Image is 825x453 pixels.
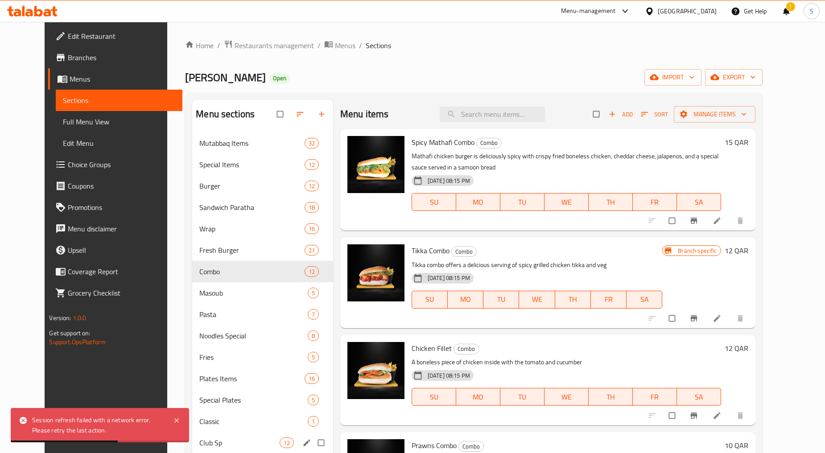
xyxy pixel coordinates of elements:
span: SU [416,391,453,404]
div: Fries5 [192,346,333,368]
div: Mutabbaq Items32 [192,132,333,154]
img: Spicy Mathafi Combo [347,136,404,193]
span: Combo [199,266,304,277]
span: Promotions [68,202,175,213]
div: Menu-management [561,6,616,16]
button: Sort [639,107,670,121]
button: Branch-specific-item [684,406,705,425]
span: FR [594,293,623,306]
button: delete [730,406,752,425]
span: Combo [477,138,501,148]
button: delete [730,309,752,328]
a: Choice Groups [48,154,182,175]
button: MO [448,291,483,309]
button: MO [456,193,500,211]
button: TU [483,291,519,309]
span: Branch specific [674,247,720,255]
span: Club Sp [199,437,279,448]
span: 16 [305,375,318,383]
button: Add section [312,104,333,124]
span: TU [487,293,516,306]
a: Edit menu item [713,216,723,225]
span: Restaurants management [235,40,314,51]
span: Grocery Checklist [68,288,175,298]
span: 5 [308,353,318,362]
span: Sandwich Paratha [199,202,304,213]
div: items [308,330,319,341]
div: Noodles Special8 [192,325,333,346]
span: WE [523,293,551,306]
p: Mathafi chicken burger is deliciously spicy with crispy fried boneless chicken, cheddar cheese, j... [412,151,721,173]
span: [DATE] 08:15 PM [424,177,474,185]
a: Grocery Checklist [48,282,182,304]
span: [DATE] 08:15 PM [424,274,474,282]
div: items [308,288,319,298]
span: SU [416,293,444,306]
button: delete [730,211,752,231]
span: Manage items [681,109,748,120]
span: Fries [199,352,307,362]
a: Edit Restaurant [48,25,182,47]
span: 1.0.0 [73,312,87,324]
button: import [644,69,701,86]
span: TH [592,391,629,404]
span: Plates Items [199,373,304,384]
span: SU [416,196,453,209]
button: SA [627,291,662,309]
div: items [305,223,319,234]
span: 18 [305,203,318,212]
span: Combo [452,247,476,257]
input: search [440,107,545,122]
div: Combo [451,246,477,257]
button: TH [589,388,633,406]
div: Sandwich Paratha18 [192,197,333,218]
div: Burger12 [192,175,333,197]
span: SA [681,196,718,209]
span: SA [630,293,659,306]
span: Noodles Special [199,330,307,341]
a: Coupons [48,175,182,197]
a: Branches [48,47,182,68]
a: Menu disclaimer [48,218,182,239]
span: Add item [606,107,635,121]
span: Get support on: [49,327,90,339]
span: Menus [335,40,355,51]
a: Restaurants management [224,40,314,51]
a: Promotions [48,197,182,218]
span: TH [559,293,587,306]
h6: 15 QAR [725,136,748,148]
h6: 12 QAR [725,244,748,257]
a: Menus [324,40,355,51]
div: items [305,245,319,255]
span: Masoub [199,288,307,298]
span: 12 [305,161,318,169]
a: Edit menu item [713,314,723,323]
div: Fresh Burger21 [192,239,333,261]
a: Full Menu View [56,111,182,132]
button: Manage items [674,106,755,123]
span: MO [460,196,497,209]
span: Select to update [664,212,682,229]
div: Combo [454,344,479,354]
span: 32 [305,139,318,148]
div: Combo [458,441,484,452]
span: 7 [308,310,318,319]
span: Select all sections [272,106,290,123]
div: items [305,373,319,384]
div: Wrap16 [192,218,333,239]
nav: breadcrumb [185,40,762,51]
h6: 10 QAR [725,439,748,452]
div: items [305,202,319,213]
a: Coverage Report [48,261,182,282]
span: Version: [49,312,71,324]
span: 16 [305,225,318,233]
div: items [308,395,319,405]
button: MO [456,388,500,406]
span: 8 [308,332,318,340]
div: Pasta [199,309,307,320]
a: Home [185,40,214,51]
span: WE [548,196,585,209]
span: FR [636,391,673,404]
